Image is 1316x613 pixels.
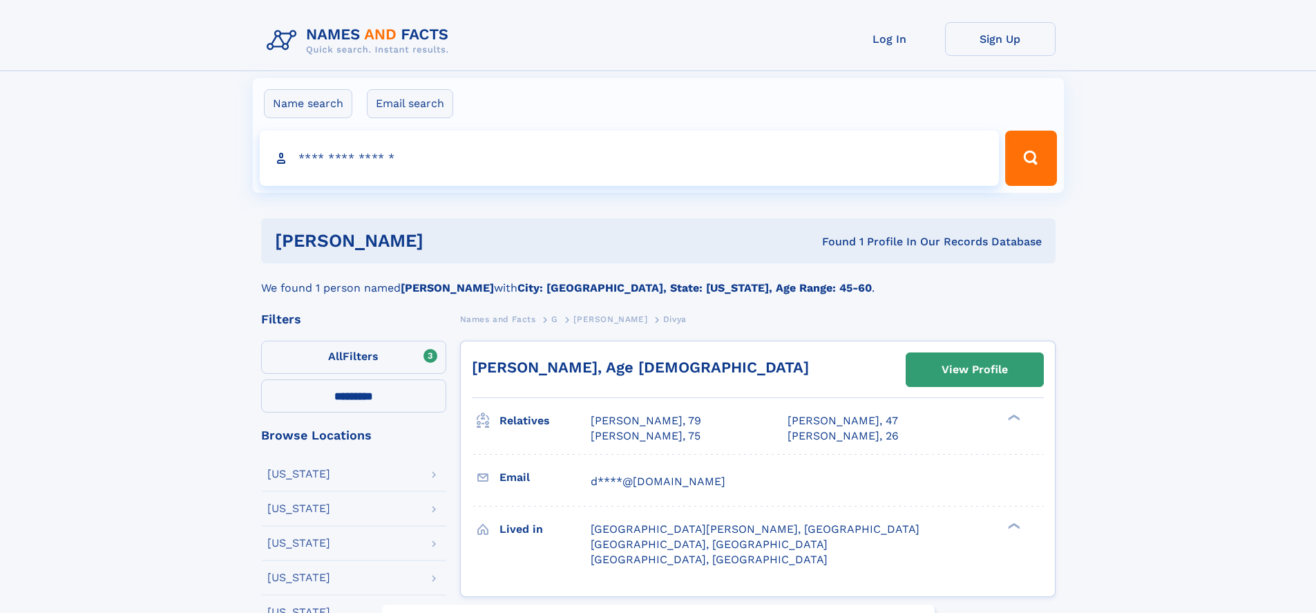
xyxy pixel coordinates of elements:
h3: Email [499,466,591,489]
label: Name search [264,89,352,118]
input: search input [260,131,1000,186]
div: Filters [261,313,446,326]
h3: Relatives [499,409,591,433]
b: City: [GEOGRAPHIC_DATA], State: [US_STATE], Age Range: 45-60 [517,281,872,294]
div: We found 1 person named with . [261,263,1056,296]
label: Filters [261,341,446,374]
h3: Lived in [499,518,591,541]
h1: [PERSON_NAME] [275,232,623,249]
a: [PERSON_NAME], 26 [788,428,899,444]
div: View Profile [942,354,1008,386]
div: Browse Locations [261,429,446,442]
button: Search Button [1005,131,1056,186]
a: Names and Facts [460,310,536,328]
div: [US_STATE] [267,469,330,480]
a: G [551,310,558,328]
span: [GEOGRAPHIC_DATA], [GEOGRAPHIC_DATA] [591,553,828,566]
span: Divya [663,314,687,324]
a: [PERSON_NAME], 47 [788,413,898,428]
div: ❯ [1004,521,1021,530]
label: Email search [367,89,453,118]
a: View Profile [906,353,1043,386]
div: [US_STATE] [267,503,330,514]
a: [PERSON_NAME], 79 [591,413,701,428]
a: [PERSON_NAME], Age [DEMOGRAPHIC_DATA] [472,359,809,376]
div: [US_STATE] [267,538,330,549]
span: G [551,314,558,324]
div: ❯ [1004,413,1021,422]
div: [US_STATE] [267,572,330,583]
div: Found 1 Profile In Our Records Database [622,234,1042,249]
a: [PERSON_NAME] [573,310,647,328]
a: Sign Up [945,22,1056,56]
b: [PERSON_NAME] [401,281,494,294]
span: [GEOGRAPHIC_DATA][PERSON_NAME], [GEOGRAPHIC_DATA] [591,522,919,536]
span: [PERSON_NAME] [573,314,647,324]
a: [PERSON_NAME], 75 [591,428,700,444]
img: Logo Names and Facts [261,22,460,59]
span: All [328,350,343,363]
span: [GEOGRAPHIC_DATA], [GEOGRAPHIC_DATA] [591,538,828,551]
a: Log In [835,22,945,56]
